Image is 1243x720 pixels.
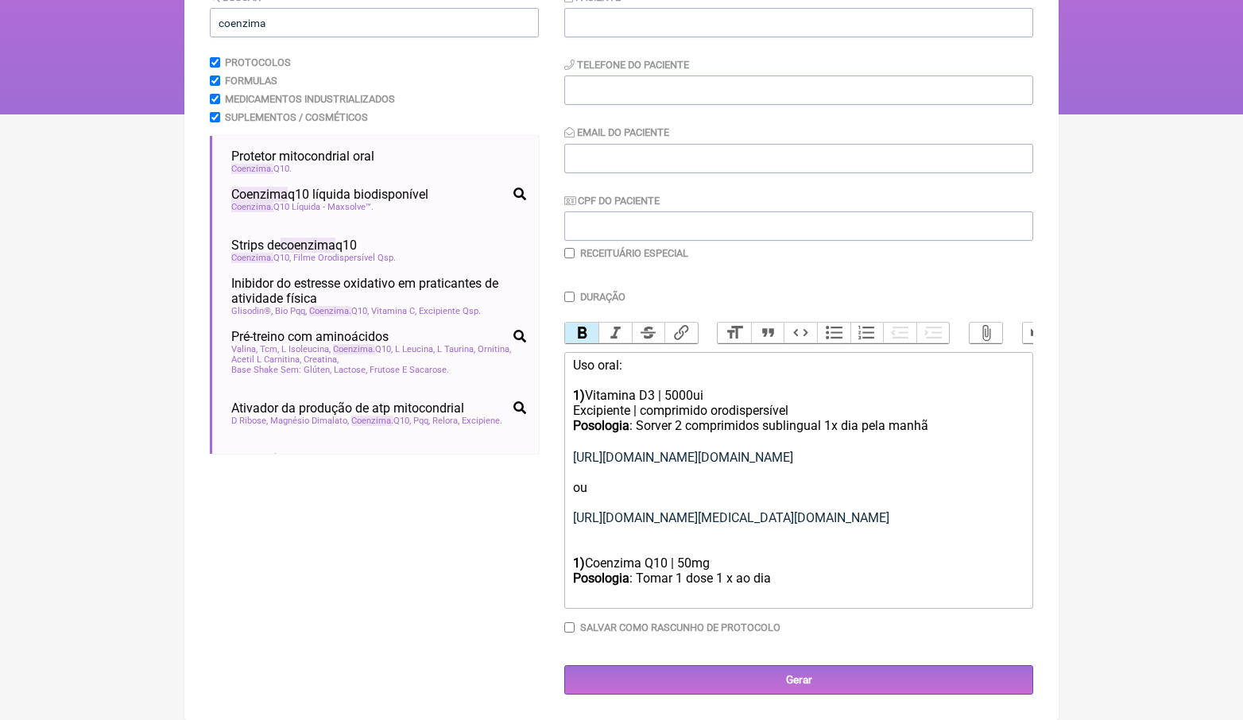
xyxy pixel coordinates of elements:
label: Email do Paciente [564,126,669,138]
button: Undo [1023,323,1056,343]
span: Ativador da produção de atp mitocondrial [231,401,464,416]
label: CPF do Paciente [564,195,660,207]
div: Uso oral: [573,358,1024,388]
button: Bold [565,323,598,343]
span: Creatina [304,354,339,365]
strong: Posologia [573,571,629,586]
label: Formulas [225,75,277,87]
div: : Sorver 2 comprimidos sublingual 1x dia ㅤpela manhã ou [573,418,1024,555]
span: q10 líquida biodisponível [231,187,428,202]
span: Protetor mitocondrial oral [231,149,374,164]
label: Duração [580,291,625,303]
span: L Leucina [395,344,435,354]
button: Numbers [850,323,884,343]
span: Valina [231,344,258,354]
strong: Posologia [573,418,629,433]
span: Bio Pqq [275,306,307,316]
a: [URL][DOMAIN_NAME][MEDICAL_DATA][DOMAIN_NAME] [573,510,889,525]
span: Excipiente Qsp [419,306,481,316]
span: Pré-treino com aminoácidos [231,329,389,344]
span: Strips de q10 [231,238,357,253]
span: Coenzima [309,306,351,316]
button: Strikethrough [632,323,665,343]
span: Vitamina C [371,306,416,316]
span: Excipiene [462,416,502,426]
span: Coenzima [333,344,375,354]
label: Protocolos [225,56,291,68]
a: [URL][DOMAIN_NAME][DOMAIN_NAME] [573,450,793,465]
span: Tcm [260,344,279,354]
button: Italic [598,323,632,343]
span: Magnésio Dimalato [270,416,349,426]
span: Q10 [309,306,369,316]
span: Reequilíbrio do limiar da dor [231,451,389,466]
span: Coenzima [231,253,273,263]
strong: 1) [573,555,585,571]
button: Decrease Level [883,323,916,343]
span: Inibidor do estresse oxidativo em praticantes de atividade física [231,276,526,306]
button: Attach Files [970,323,1003,343]
strong: 1) [573,388,585,403]
button: Quote [751,323,784,343]
span: L Taurina [437,344,475,354]
div: Vitamina D3 | 5000ui [573,388,1024,403]
span: Coenzima [231,202,273,212]
label: Telefone do Paciente [564,59,689,71]
input: exemplo: emagrecimento, ansiedade [210,8,539,37]
input: Gerar [564,665,1033,695]
div: : Tomar 1 dose 1 x ao dia ㅤ [573,571,1024,602]
span: Glisodin® [231,306,273,316]
span: Acetil L Carnitina [231,354,301,365]
span: Pqq [413,416,430,426]
span: Coenzima [231,187,288,202]
div: Excipiente | comprimido orodispersível [573,403,1024,418]
span: Ornitina [478,344,511,354]
span: Relora [432,416,459,426]
span: Base Shake Sem: Glúten, Lactose, Frutose E Sacarose [231,365,449,375]
span: Coenzima [231,164,273,174]
span: Q10 [351,416,411,426]
label: Suplementos / Cosméticos [225,111,368,123]
span: Filme Orodispersível Qsp [293,253,396,263]
button: Bullets [817,323,850,343]
span: Q10 Líquida - Maxsolve™ [231,202,374,212]
span: Coenzima [351,416,393,426]
span: Q10 [333,344,393,354]
div: Coenzima Q10 | 50mg [573,555,1024,571]
span: coenzima [281,238,335,253]
button: Link [664,323,698,343]
button: Heading [718,323,751,343]
span: Q10 [231,253,291,263]
span: Q10 [231,164,292,174]
label: Salvar como rascunho de Protocolo [580,621,780,633]
button: Code [784,323,817,343]
span: D Ribose [231,416,268,426]
label: Medicamentos Industrializados [225,93,395,105]
span: L Isoleucina [281,344,331,354]
button: Increase Level [916,323,950,343]
label: Receituário Especial [580,247,688,259]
